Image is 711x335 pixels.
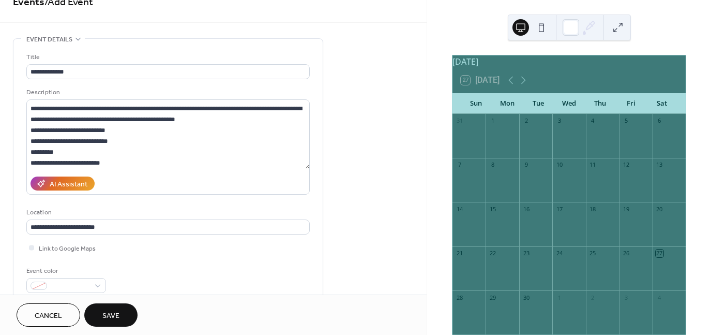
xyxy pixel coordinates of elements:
[31,177,95,191] button: AI Assistant
[39,243,96,254] span: Link to Google Maps
[589,117,597,125] div: 4
[26,34,72,45] span: Event details
[17,303,80,327] button: Cancel
[489,294,496,301] div: 29
[26,87,308,98] div: Description
[555,117,563,125] div: 3
[522,161,530,169] div: 9
[589,294,597,301] div: 2
[622,205,630,213] div: 19
[492,93,523,114] div: Mon
[26,266,104,276] div: Event color
[522,205,530,213] div: 16
[622,117,630,125] div: 5
[622,161,630,169] div: 12
[26,52,308,63] div: Title
[522,117,530,125] div: 2
[584,93,615,114] div: Thu
[656,250,663,257] div: 27
[656,294,663,301] div: 4
[456,205,463,213] div: 14
[656,117,663,125] div: 6
[646,93,677,114] div: Sat
[489,250,496,257] div: 22
[522,250,530,257] div: 23
[456,161,463,169] div: 7
[35,311,62,322] span: Cancel
[456,250,463,257] div: 21
[622,250,630,257] div: 26
[489,161,496,169] div: 8
[589,250,597,257] div: 25
[615,93,646,114] div: Fri
[50,179,87,190] div: AI Assistant
[84,303,138,327] button: Save
[555,161,563,169] div: 10
[456,294,463,301] div: 28
[656,205,663,213] div: 20
[589,161,597,169] div: 11
[656,161,663,169] div: 13
[102,311,119,322] span: Save
[26,207,308,218] div: Location
[452,55,686,68] div: [DATE]
[622,294,630,301] div: 3
[555,294,563,301] div: 1
[456,117,463,125] div: 31
[489,117,496,125] div: 1
[555,205,563,213] div: 17
[555,250,563,257] div: 24
[489,205,496,213] div: 15
[522,294,530,301] div: 30
[523,93,554,114] div: Tue
[589,205,597,213] div: 18
[554,93,585,114] div: Wed
[461,93,492,114] div: Sun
